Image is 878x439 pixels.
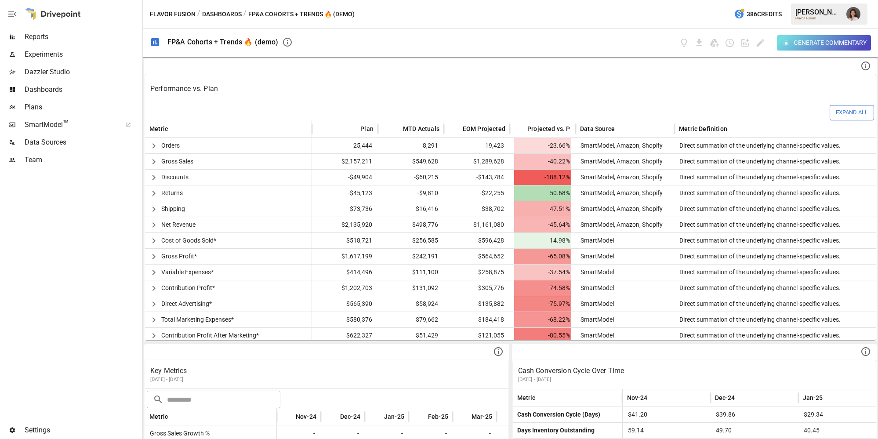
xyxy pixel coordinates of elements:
[514,265,571,280] span: -37.54%
[340,154,374,169] span: $2,157,211
[327,410,339,423] button: Sort
[715,393,735,402] span: Dec-24
[577,268,614,276] span: SmartModel
[352,138,374,153] span: 25,444
[736,392,748,404] button: Sort
[795,16,841,20] div: Flavor Fusion
[161,205,185,212] span: Shipping
[197,9,200,20] div: /
[161,300,212,307] span: Direct Advertising*
[25,120,116,130] span: SmartModel
[725,38,735,48] button: Schedule dashboard
[347,123,359,135] button: Sort
[345,265,374,280] span: $414,496
[514,328,571,343] span: -80.55%
[537,392,549,404] button: Sort
[403,124,439,133] span: MTD Actuals
[514,170,571,185] span: -188.12%
[577,284,614,291] span: SmartModel
[777,35,871,51] button: Generate Commentary
[161,189,183,196] span: Returns
[25,67,141,77] span: Dazzler Studio
[169,410,181,423] button: Sort
[803,423,821,438] span: 40.45
[243,9,247,20] div: /
[202,9,242,20] button: Dashboards
[340,249,374,264] span: $1,617,199
[577,205,663,212] span: SmartModel, Amazon, Shopify
[514,249,571,264] span: -65.08%
[577,174,663,181] span: SmartModel, Amazon, Shopify
[514,233,571,248] span: 14.98%
[577,316,614,323] span: SmartModel
[803,393,823,402] span: Jan-25
[577,158,663,165] span: SmartModel, Amazon, Shopify
[676,268,841,276] span: Direct summation of the underlying channel-specific values.
[580,124,615,133] span: Data Source
[161,316,234,323] span: Total Marketing Expenses*
[477,233,505,248] span: $596,428
[415,410,427,423] button: Sort
[348,201,374,217] span: $73,736
[730,6,785,22] button: 386Credits
[411,265,439,280] span: $111,100
[161,237,216,244] span: Cost of Goods Sold*
[616,123,628,135] button: Sort
[514,427,595,434] span: Days Inventory Outstanding
[371,410,383,423] button: Sort
[627,393,648,402] span: Nov-24
[411,280,439,296] span: $131,092
[463,124,505,133] span: EOM Projected
[514,296,571,312] span: -75.97%
[411,154,439,169] span: $549,628
[527,124,579,133] span: Projected vs. Plan
[161,158,193,165] span: Gross Sales
[480,201,505,217] span: $38,702
[676,253,841,260] span: Direct summation of the underlying channel-specific values.
[676,237,841,244] span: Direct summation of the underlying channel-specific values.
[477,280,505,296] span: $305,776
[472,412,492,421] span: Mar-25
[514,123,526,135] button: Sort
[715,407,737,422] span: $39.86
[146,430,210,437] span: Gross Sales Growth %
[25,155,141,165] span: Team
[340,412,360,421] span: Dec-24
[477,312,505,327] span: $184,418
[484,138,505,153] span: 19,423
[345,328,374,343] span: $622,327
[514,411,600,418] span: Cash Conversion Cycle (Days)
[830,105,874,120] button: Expand All
[477,328,505,343] span: $121,055
[411,249,439,264] span: $242,191
[728,123,740,135] button: Sort
[577,300,614,307] span: SmartModel
[169,123,181,135] button: Sort
[649,392,661,404] button: Sort
[514,185,571,201] span: 50.68%
[518,366,871,376] p: Cash Conversion Cycle Over Time
[296,412,316,421] span: Nov-24
[518,376,871,383] p: [DATE] - [DATE]
[150,83,871,94] p: Performance vs. Plan
[161,221,196,228] span: Net Revenue
[340,217,374,232] span: $2,135,920
[676,332,841,339] span: Direct summation of the underlying channel-specific values.
[390,123,402,135] button: Sort
[755,38,766,48] button: Edit dashboard
[450,123,462,135] button: Sort
[627,407,649,422] span: $41.20
[803,407,825,422] span: $29.34
[150,376,503,383] p: [DATE] - [DATE]
[428,412,448,421] span: Feb-25
[340,280,374,296] span: $1,202,703
[514,312,571,327] span: -68.22%
[514,154,571,169] span: -40.22%
[577,189,663,196] span: SmartModel, Amazon, Shopify
[345,296,374,312] span: $565,390
[740,38,750,48] button: Add widget
[715,423,733,438] span: 49.70
[517,393,536,402] span: Metric
[479,185,505,201] span: -$22,255
[676,284,841,291] span: Direct summation of the underlying channel-specific values.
